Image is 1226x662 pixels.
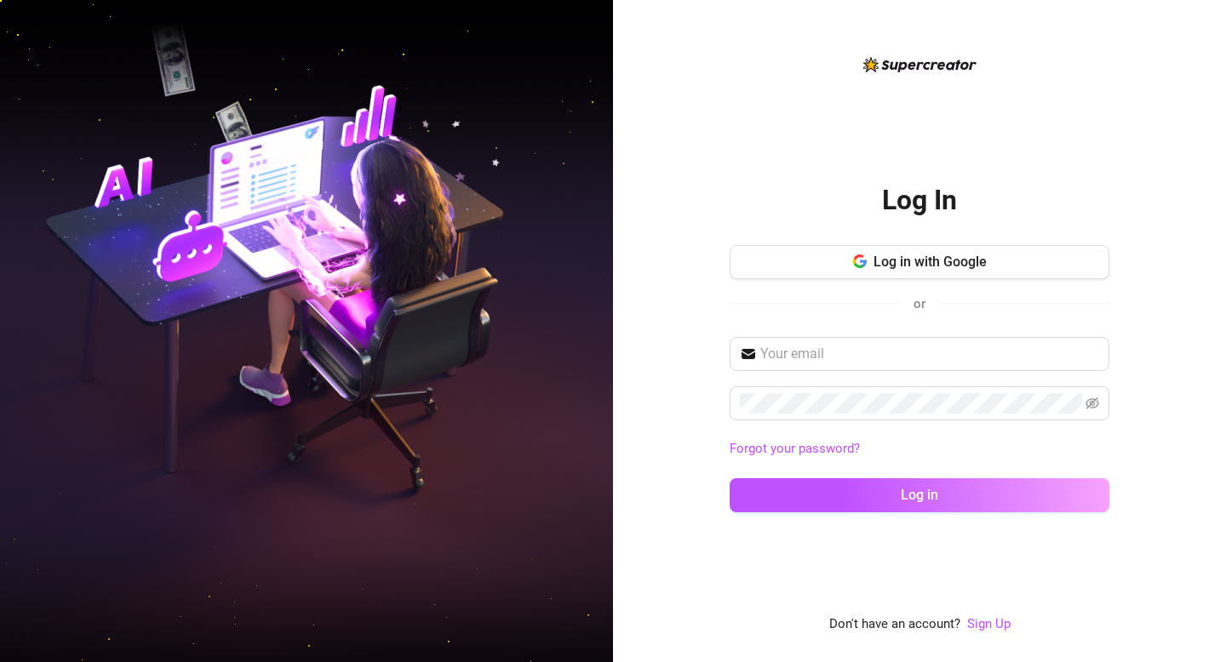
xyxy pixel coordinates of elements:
span: eye-invisible [1086,397,1099,410]
a: Sign Up [967,616,1011,631]
span: Don't have an account? [829,614,960,635]
button: Log in [730,478,1109,512]
h2: Log In [882,183,957,218]
input: Your email [760,344,1099,364]
a: Sign Up [967,614,1011,635]
span: or [914,296,925,311]
img: logo-BBDzfeDw.svg [863,57,977,72]
a: Forgot your password? [730,441,860,456]
span: Log in [901,487,938,503]
button: Log in with Google [730,245,1109,279]
span: Log in with Google [874,254,987,270]
a: Forgot your password? [730,439,1109,459]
